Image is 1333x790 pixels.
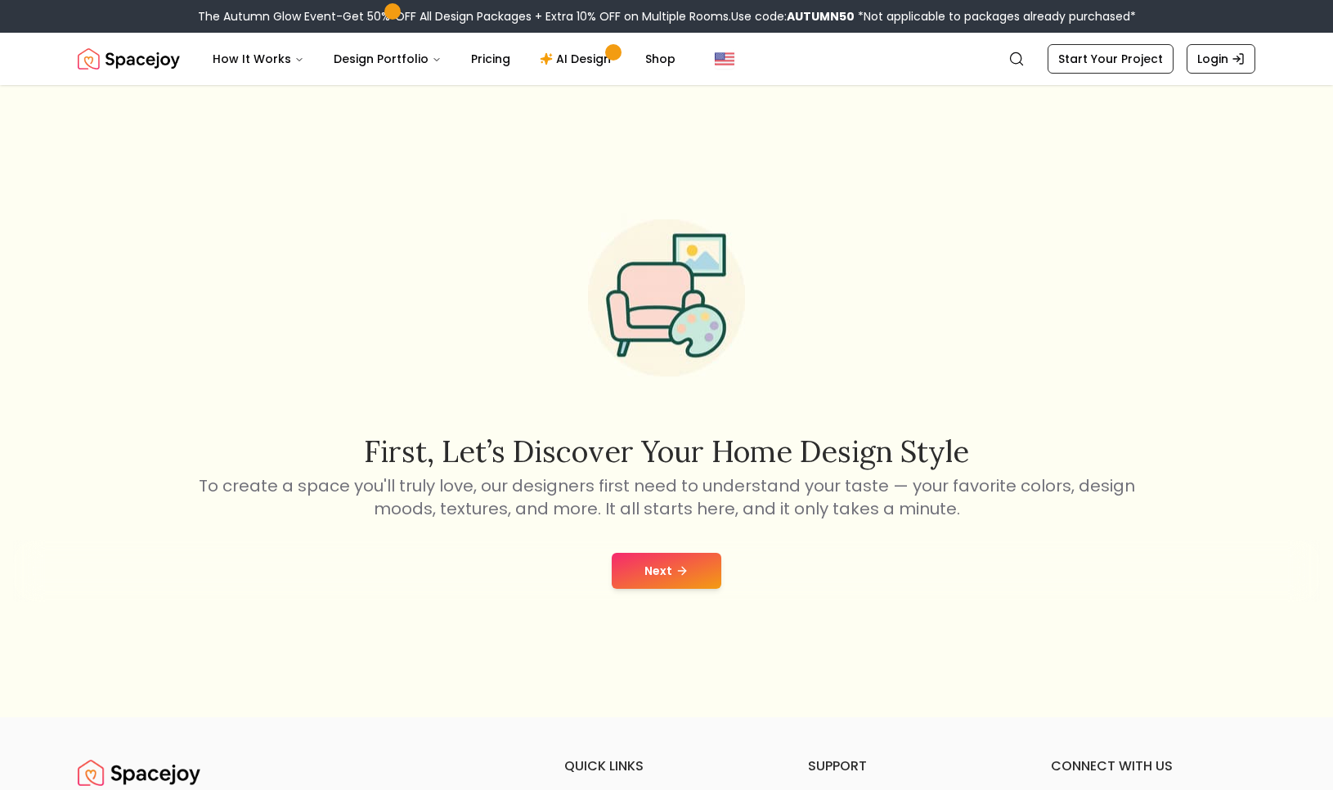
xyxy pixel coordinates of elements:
a: Start Your Project [1048,44,1174,74]
a: Pricing [458,43,523,75]
h6: support [808,756,1012,776]
button: Next [612,553,721,589]
h6: connect with us [1051,756,1255,776]
img: Spacejoy Logo [78,43,180,75]
span: Use code: [731,8,855,25]
a: Spacejoy [78,43,180,75]
p: To create a space you'll truly love, our designers first need to understand your taste — your fav... [195,474,1138,520]
div: The Autumn Glow Event-Get 50% OFF All Design Packages + Extra 10% OFF on Multiple Rooms. [198,8,1136,25]
img: Spacejoy Logo [78,756,200,789]
h2: First, let’s discover your home design style [195,435,1138,468]
img: United States [715,49,734,69]
h6: quick links [564,756,769,776]
button: How It Works [200,43,317,75]
a: AI Design [527,43,629,75]
button: Design Portfolio [321,43,455,75]
img: Start Style Quiz Illustration [562,194,771,403]
span: *Not applicable to packages already purchased* [855,8,1136,25]
nav: Main [200,43,689,75]
a: Spacejoy [78,756,200,789]
a: Login [1187,44,1255,74]
nav: Global [78,33,1255,85]
a: Shop [632,43,689,75]
b: AUTUMN50 [787,8,855,25]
